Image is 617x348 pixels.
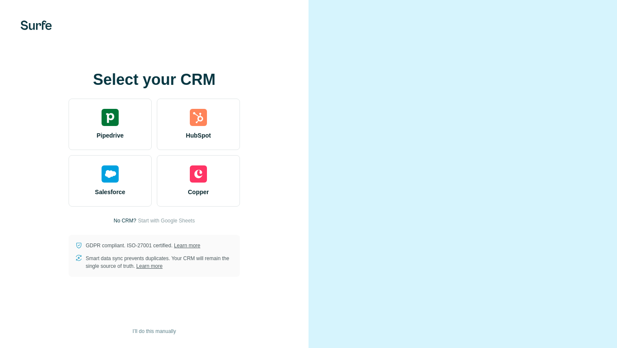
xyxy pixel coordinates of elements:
span: HubSpot [186,131,211,140]
img: hubspot's logo [190,109,207,126]
a: Learn more [136,263,162,269]
p: Smart data sync prevents duplicates. Your CRM will remain the single source of truth. [86,255,233,270]
a: Learn more [174,243,200,249]
img: pipedrive's logo [102,109,119,126]
img: salesforce's logo [102,165,119,183]
span: Pipedrive [96,131,123,140]
img: copper's logo [190,165,207,183]
img: Surfe's logo [21,21,52,30]
p: GDPR compliant. ISO-27001 certified. [86,242,200,249]
span: Copper [188,188,209,196]
button: Start with Google Sheets [138,217,195,225]
p: No CRM? [114,217,136,225]
span: I’ll do this manually [132,327,176,335]
h1: Select your CRM [69,71,240,88]
button: I’ll do this manually [126,325,182,338]
span: Salesforce [95,188,126,196]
